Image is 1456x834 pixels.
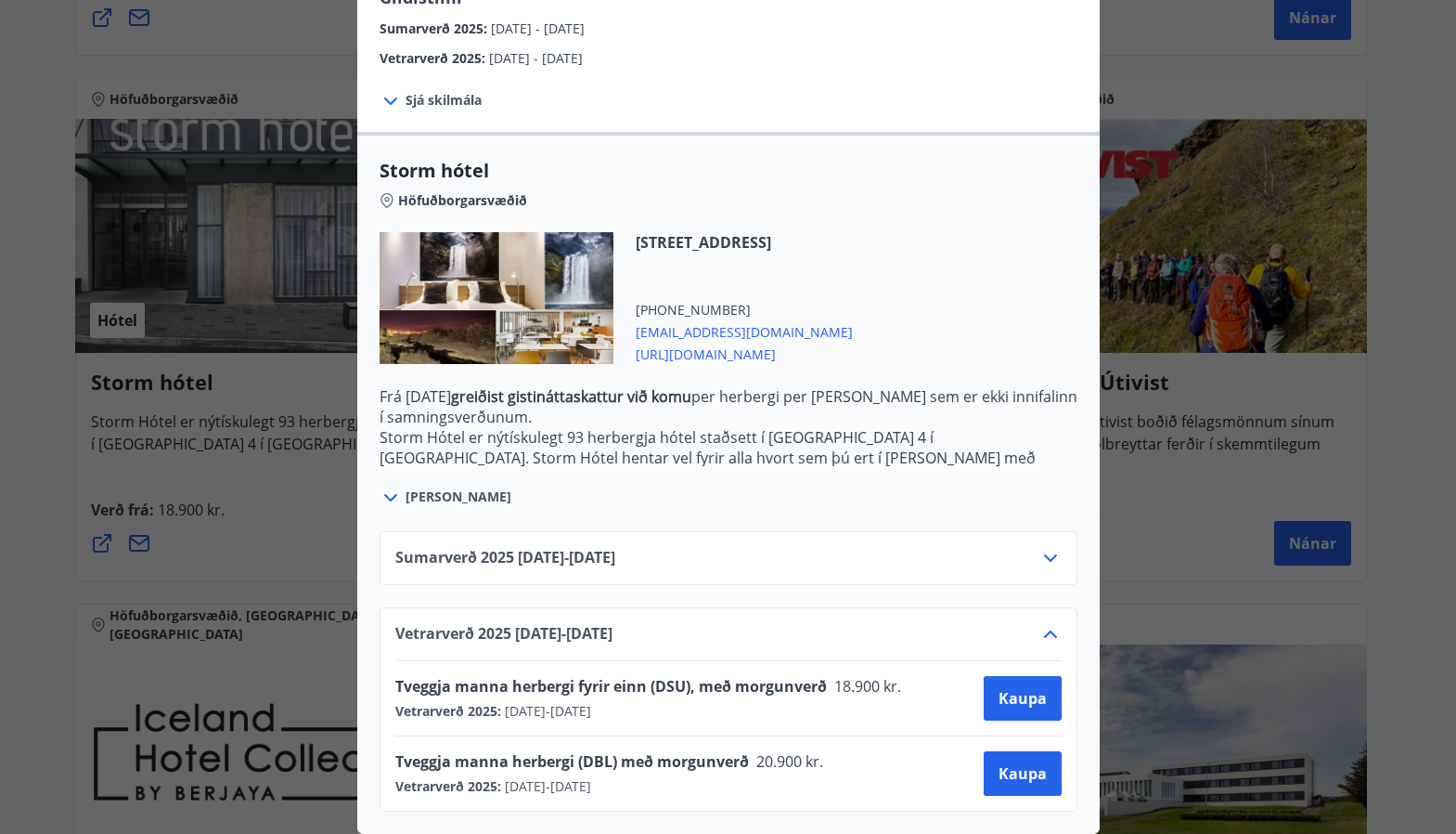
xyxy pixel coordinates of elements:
span: [DATE] - [DATE] [491,20,585,37]
strong: greiðist gistináttaskattur við komu [451,386,691,407]
span: Vetrarverð 2025 : [380,49,489,67]
span: [URL][DOMAIN_NAME] [636,342,853,364]
span: Höfuðborgarsvæðið [398,191,527,210]
span: Storm hótel [380,158,1077,184]
span: Sumarverð 2025 : [380,20,491,37]
span: [PHONE_NUMBER] [636,301,853,319]
span: [EMAIL_ADDRESS][DOMAIN_NAME] [636,319,853,342]
span: [STREET_ADDRESS] [636,232,853,253]
span: Sjá skilmála [406,91,482,110]
p: Storm Hótel er nýtískulegt 93 herbergja hótel staðsett í [GEOGRAPHIC_DATA] 4 í [GEOGRAPHIC_DATA].... [380,427,1077,509]
p: Frá [DATE] per herbergi per [PERSON_NAME] sem er ekki innifalinn í samningsverðunum. [380,386,1077,427]
span: [DATE] - [DATE] [489,49,583,67]
span: [PERSON_NAME] [406,488,511,506]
